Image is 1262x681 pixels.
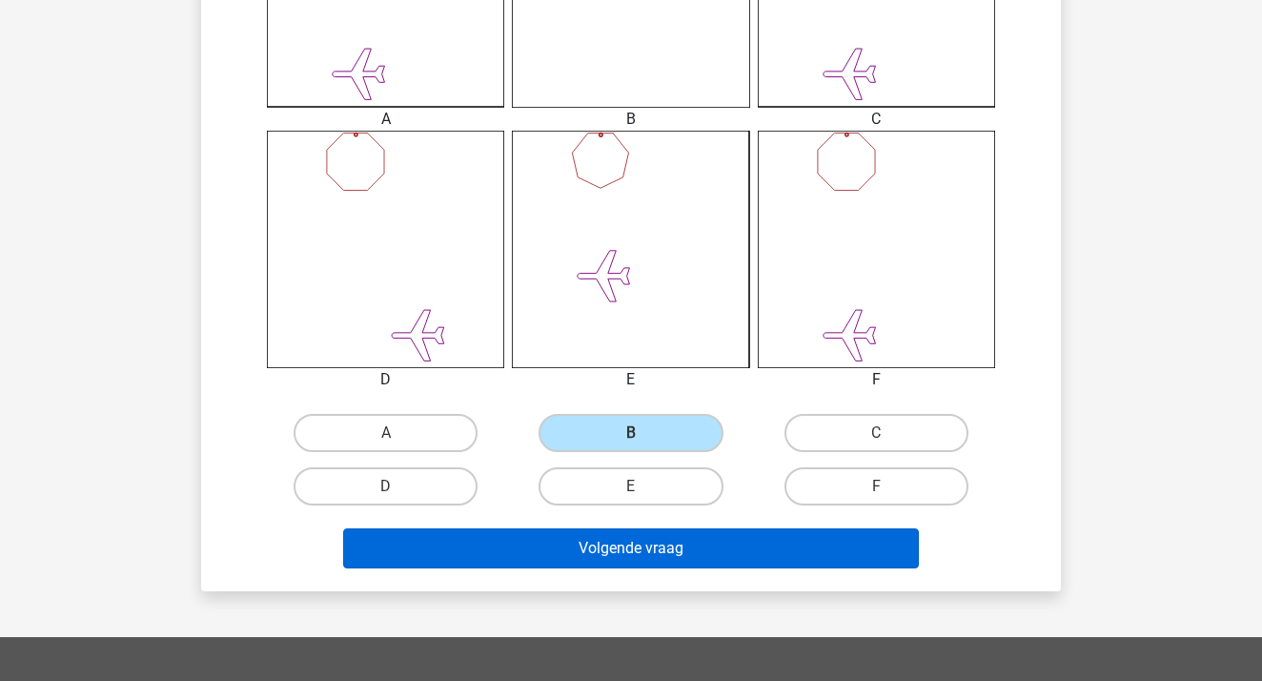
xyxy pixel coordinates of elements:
[539,467,723,506] label: E
[743,368,1009,391] div: F
[343,528,920,568] button: Volgende vraag
[498,108,763,131] div: B
[294,414,478,452] label: A
[743,108,1009,131] div: C
[253,108,519,131] div: A
[253,368,519,391] div: D
[539,414,723,452] label: B
[784,467,968,506] label: F
[784,414,968,452] label: C
[294,467,478,506] label: D
[498,368,763,391] div: E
